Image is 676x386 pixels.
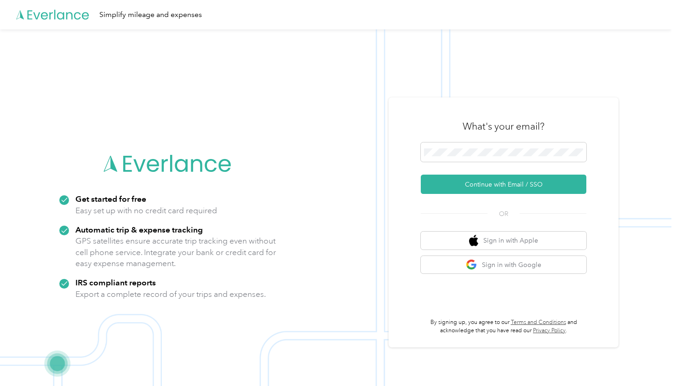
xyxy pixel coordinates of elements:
h3: What's your email? [463,120,544,133]
div: Simplify mileage and expenses [99,9,202,21]
a: Privacy Policy [533,327,566,334]
a: Terms and Conditions [511,319,566,326]
strong: Automatic trip & expense tracking [75,225,203,234]
strong: Get started for free [75,194,146,204]
button: apple logoSign in with Apple [421,232,586,250]
strong: IRS compliant reports [75,278,156,287]
p: Export a complete record of your trips and expenses. [75,289,266,300]
button: Continue with Email / SSO [421,175,586,194]
p: Easy set up with no credit card required [75,205,217,216]
span: OR [487,209,520,219]
p: GPS satellites ensure accurate trip tracking even without cell phone service. Integrate your bank... [75,235,276,269]
img: google logo [466,259,477,271]
p: By signing up, you agree to our and acknowledge that you have read our . [421,318,586,335]
button: google logoSign in with Google [421,256,586,274]
img: apple logo [469,235,478,246]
